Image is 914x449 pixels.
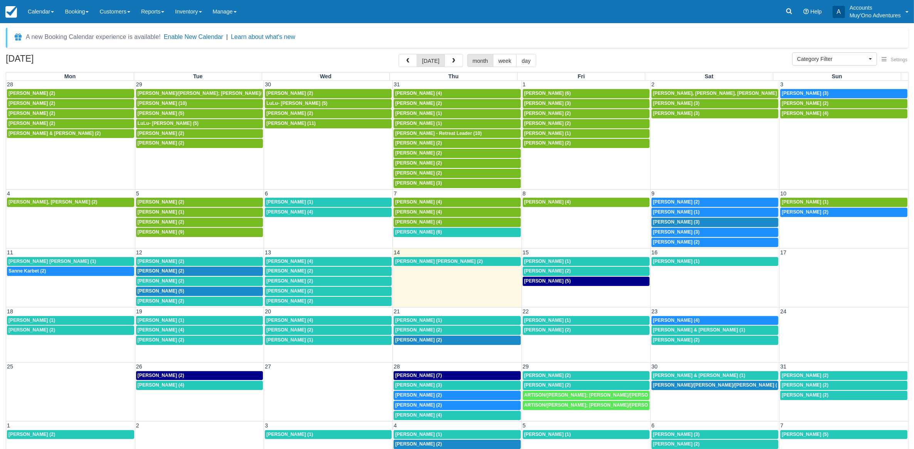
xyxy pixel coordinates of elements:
span: [PERSON_NAME] (2) [138,131,184,136]
span: [PERSON_NAME] (4) [266,209,313,215]
span: [PERSON_NAME] [PERSON_NAME] (1) [8,259,96,264]
a: [PERSON_NAME] (3) [780,89,907,98]
span: [PERSON_NAME] (9) [138,229,184,235]
a: [PERSON_NAME], [PERSON_NAME] (2) [7,198,134,207]
span: 6 [651,422,655,429]
a: [PERSON_NAME] (2) [394,159,520,168]
span: [PERSON_NAME] (2) [138,298,184,304]
a: [PERSON_NAME] (3) [523,99,650,108]
span: [PERSON_NAME] (2) [395,150,442,156]
a: [PERSON_NAME] (4) [265,316,392,325]
span: [PERSON_NAME] (2) [138,199,184,205]
a: [PERSON_NAME] (3) [394,179,520,188]
span: [PERSON_NAME] & [PERSON_NAME] (1) [653,327,745,333]
span: [PERSON_NAME] (1) [138,318,184,323]
span: [PERSON_NAME] (1) [138,209,184,215]
a: [PERSON_NAME] (9) [136,228,263,237]
span: [PERSON_NAME] (2) [395,140,442,146]
a: [PERSON_NAME] (2) [523,326,650,335]
a: [PERSON_NAME] (2) [523,139,650,148]
span: 24 [779,308,787,314]
a: [PERSON_NAME] (2) [651,198,778,207]
span: 7 [393,190,397,197]
span: 3 [779,81,784,87]
span: 4 [393,422,397,429]
a: [PERSON_NAME] (7) [394,371,520,380]
a: [PERSON_NAME] (2) [136,297,263,306]
a: ARTISON/[PERSON_NAME]; [PERSON_NAME]/[PERSON_NAME]; [PERSON_NAME]/[PERSON_NAME]; [PERSON_NAME]/[P... [523,391,650,400]
span: [PERSON_NAME] (2) [266,288,313,294]
a: [PERSON_NAME] (2) [265,277,392,286]
span: 25 [6,363,14,370]
a: [PERSON_NAME] (2) [523,267,650,276]
span: [PERSON_NAME] (1) [395,318,442,323]
a: [PERSON_NAME] (2) [394,326,520,335]
span: | [226,34,228,40]
span: [PERSON_NAME] (3) [782,91,828,96]
span: [PERSON_NAME] (2) [395,337,442,343]
span: 28 [6,81,14,87]
span: 1 [522,81,527,87]
a: [PERSON_NAME] (2) [265,326,392,335]
span: [PERSON_NAME] (4) [395,412,442,418]
a: [PERSON_NAME] [PERSON_NAME] (1) [7,257,134,266]
a: [PERSON_NAME] (1) [651,257,778,266]
p: Accounts [850,4,901,12]
span: [PERSON_NAME] (2) [782,373,828,378]
a: [PERSON_NAME]/[PERSON_NAME]/[PERSON_NAME] (2) [651,381,778,390]
button: [DATE] [417,54,445,67]
a: ARTISON/[PERSON_NAME]; [PERSON_NAME]/[PERSON_NAME]; [PERSON_NAME]/[PERSON_NAME]; [PERSON_NAME]/[P... [523,401,650,410]
a: [PERSON_NAME] (2) [265,109,392,118]
span: [PERSON_NAME] (5) [782,432,828,437]
span: [PERSON_NAME] (6) [395,229,442,235]
span: [PERSON_NAME] (1) [524,131,571,136]
a: [PERSON_NAME] (3) [651,228,778,237]
span: 30 [651,363,658,370]
span: [PERSON_NAME] (2) [782,392,828,398]
span: [PERSON_NAME] (4) [395,219,442,225]
a: [PERSON_NAME] (5) [136,109,263,118]
a: [PERSON_NAME] (2) [780,371,907,380]
a: [PERSON_NAME] (1) [136,316,263,325]
a: [PERSON_NAME] (4) [136,381,263,390]
span: 2 [135,422,140,429]
span: [PERSON_NAME] (4) [524,199,571,205]
span: [PERSON_NAME] (4) [266,259,313,264]
span: [PERSON_NAME] (3) [653,101,700,106]
span: [PERSON_NAME] (2) [8,327,55,333]
span: [PERSON_NAME], [PERSON_NAME], [PERSON_NAME] (3) [653,91,784,96]
span: Tue [193,73,203,79]
a: [PERSON_NAME] - Retreat Leader (10) [394,129,520,138]
span: 5 [522,422,527,429]
span: [PERSON_NAME] (2) [8,111,55,116]
span: Sun [832,73,842,79]
span: [PERSON_NAME] (2) [524,121,571,126]
a: [PERSON_NAME] (1) [136,208,263,217]
span: [PERSON_NAME] (2) [138,259,184,264]
a: [PERSON_NAME] (2) [394,169,520,178]
span: [PERSON_NAME] (1) [653,209,700,215]
span: [PERSON_NAME] (2) [138,278,184,284]
span: 17 [779,249,787,256]
span: [PERSON_NAME] (2) [395,160,442,166]
a: [PERSON_NAME] (4) [265,208,392,217]
span: 29 [135,81,143,87]
span: Mon [64,73,76,79]
span: 30 [264,81,272,87]
span: 8 [522,190,527,197]
div: A [833,6,845,18]
span: [PERSON_NAME] (2) [524,373,571,378]
a: [PERSON_NAME] (2) [394,401,520,410]
a: [PERSON_NAME] (4) [780,109,907,118]
span: [PERSON_NAME] (1) [395,432,442,437]
span: [PERSON_NAME] (3) [653,219,700,225]
span: 7 [779,422,784,429]
a: Learn about what's new [231,34,295,40]
a: [PERSON_NAME] (2) [265,287,392,296]
span: 13 [264,249,272,256]
p: Muy'Ono Adventures [850,12,901,19]
a: Sanne Karbet (2) [7,267,134,276]
a: [PERSON_NAME] (2) [136,129,263,138]
span: 26 [135,363,143,370]
span: [PERSON_NAME] (4) [138,382,184,388]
